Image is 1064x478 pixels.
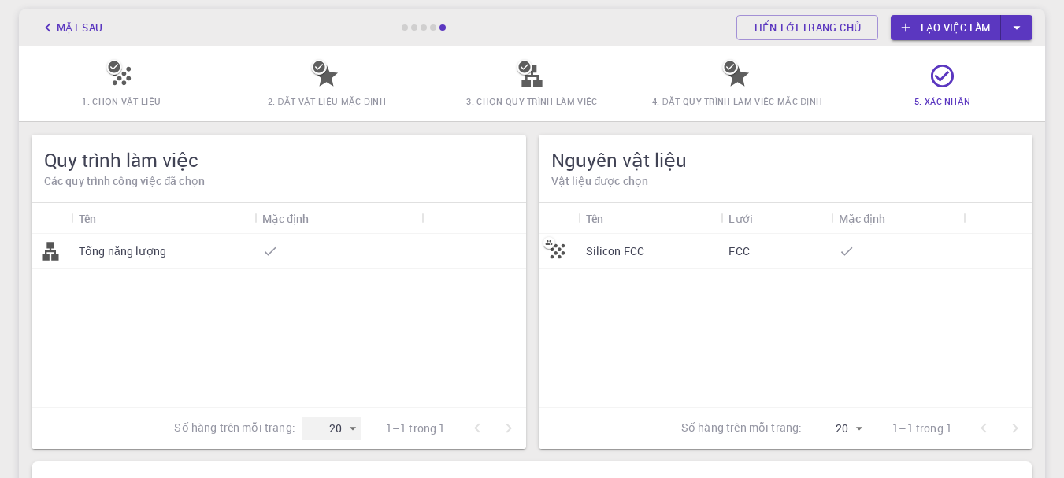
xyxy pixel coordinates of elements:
font: Hỗ trợ [34,11,79,25]
button: Loại [886,206,911,231]
font: Các quy trình công việc đã chọn [44,173,205,188]
font: Tiến tới trang chủ [753,20,862,35]
button: Loại [753,206,778,231]
font: 5. Xác nhận [914,95,970,107]
font: Vật liệu được chọn [551,173,649,188]
div: Biểu tượng [32,203,71,234]
button: Loại [603,206,628,231]
font: 4. Đặt quy trình làm việc mặc định [652,95,823,107]
div: Tên [578,203,721,234]
font: Tổng năng lượng [79,243,166,258]
div: Mặc định [254,203,421,234]
font: Silicon FCC [586,243,645,258]
font: Số hàng trên mỗi trang: [681,420,802,435]
font: 1. Chọn vật liệu [82,95,161,107]
button: Mặt sau [32,15,111,40]
font: 2. Đặt vật liệu mặc định [268,95,386,107]
font: Mặc định [262,211,310,226]
div: Tên [71,203,254,234]
font: 3. Chọn quy trình làm việc [466,95,597,107]
font: Lưới [728,211,753,226]
font: Quy trình làm việc [44,147,198,172]
font: 1–1 trong 1 [892,421,952,435]
button: Loại [310,206,335,231]
font: 1–1 trong 1 [386,421,446,435]
font: Mặt sau [57,20,103,35]
div: Biểu tượng [539,203,578,234]
font: Nguyên vật liệu [551,147,687,172]
div: Mặc định [831,203,963,234]
font: 20 [836,421,848,435]
font: 20 [329,421,342,435]
font: Mặc định [839,211,886,226]
font: Tên [79,211,96,226]
a: Tiến tới trang chủ [736,15,878,40]
button: Loại [96,206,121,231]
font: Số hàng trên mỗi trang: [174,420,295,435]
font: Tên [586,211,603,226]
a: Tạo việc làm [891,15,1001,40]
div: Lưới [721,203,830,234]
font: FCC [728,243,749,258]
font: Tạo việc làm [919,20,990,35]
